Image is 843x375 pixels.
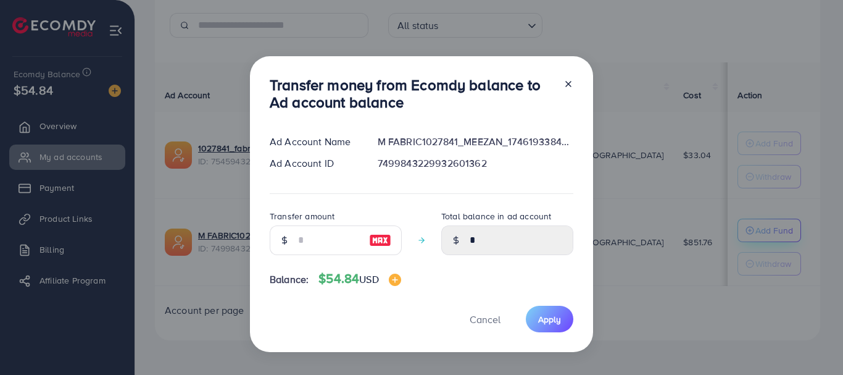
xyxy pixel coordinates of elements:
[389,274,401,286] img: image
[470,313,500,326] span: Cancel
[318,271,401,287] h4: $54.84
[526,306,573,332] button: Apply
[260,156,368,171] div: Ad Account ID
[270,210,334,222] label: Transfer amount
[368,135,583,149] div: M FABRIC1027841_MEEZAN_1746193384004
[359,272,378,286] span: USD
[368,156,583,171] div: 7499843229932601362
[270,76,554,112] h3: Transfer money from Ecomdy balance to Ad account balance
[260,135,368,149] div: Ad Account Name
[270,272,309,287] span: Balance:
[454,306,516,332] button: Cancel
[441,210,551,222] label: Total balance in ad account
[538,313,561,326] span: Apply
[369,233,391,248] img: image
